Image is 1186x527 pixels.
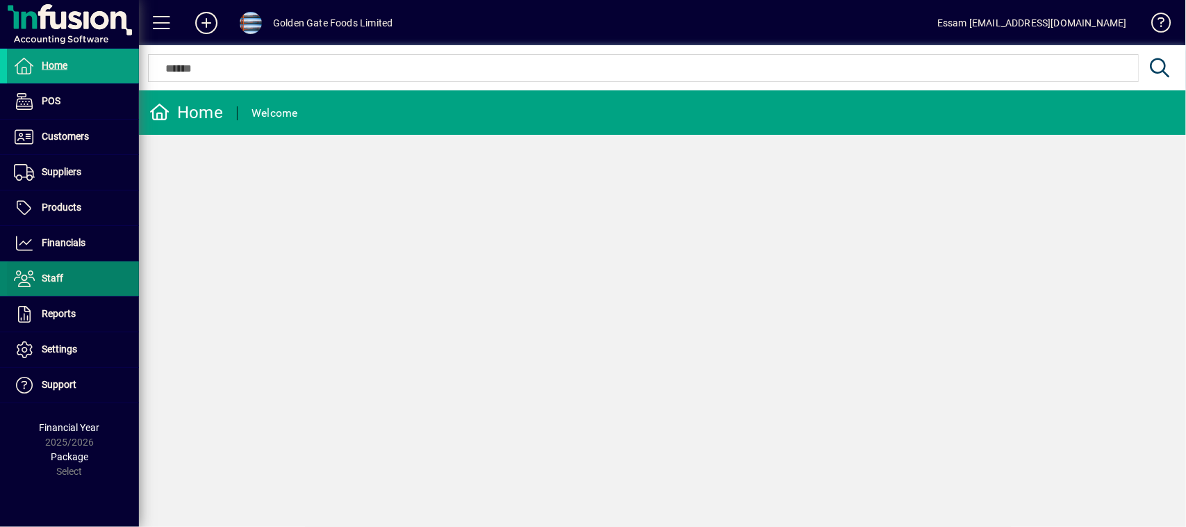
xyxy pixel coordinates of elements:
span: Settings [42,343,77,355]
a: Suppliers [7,155,139,190]
span: Financial Year [40,422,100,433]
span: Customers [42,131,89,142]
span: Package [51,451,88,462]
a: Financials [7,226,139,261]
button: Add [184,10,229,35]
a: Products [7,190,139,225]
span: Staff [42,273,63,284]
a: Customers [7,120,139,154]
span: Support [42,379,76,390]
button: Profile [229,10,273,35]
div: Essam [EMAIL_ADDRESS][DOMAIN_NAME] [937,12,1127,34]
div: Golden Gate Foods Limited [273,12,393,34]
a: Knowledge Base [1141,3,1169,48]
a: Reports [7,297,139,332]
span: Reports [42,308,76,319]
div: Welcome [252,102,298,124]
a: Support [7,368,139,403]
a: Settings [7,332,139,367]
a: POS [7,84,139,119]
a: Staff [7,261,139,296]
span: Financials [42,237,85,248]
span: Suppliers [42,166,81,177]
span: Home [42,60,67,71]
span: POS [42,95,60,106]
div: Home [149,102,223,124]
span: Products [42,202,81,213]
